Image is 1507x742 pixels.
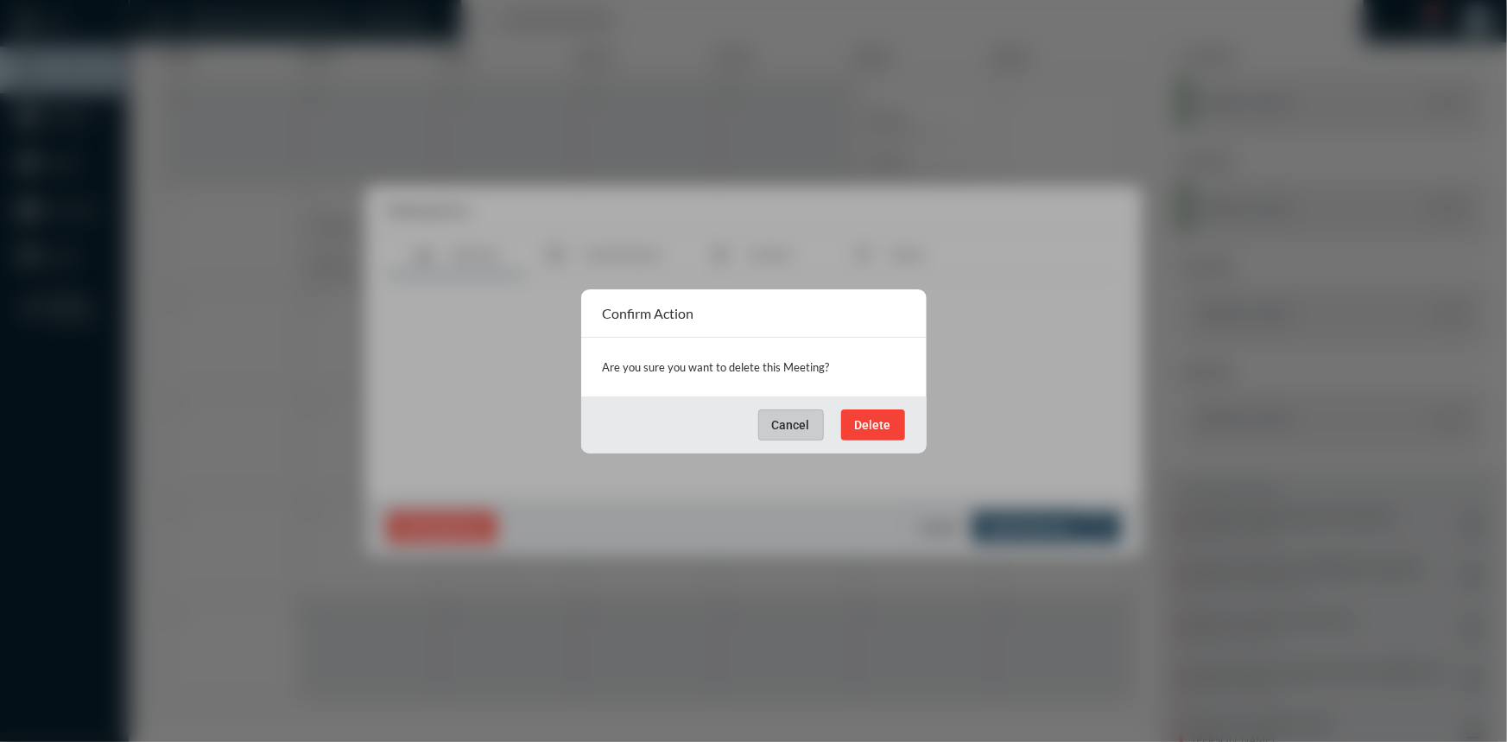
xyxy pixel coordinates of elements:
button: Delete [841,409,905,441]
p: Are you sure you want to delete this Meeting? [603,355,905,379]
span: Cancel [772,418,810,432]
span: Delete [855,418,891,432]
h2: Confirm Action [603,305,694,321]
button: Cancel [758,409,824,441]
